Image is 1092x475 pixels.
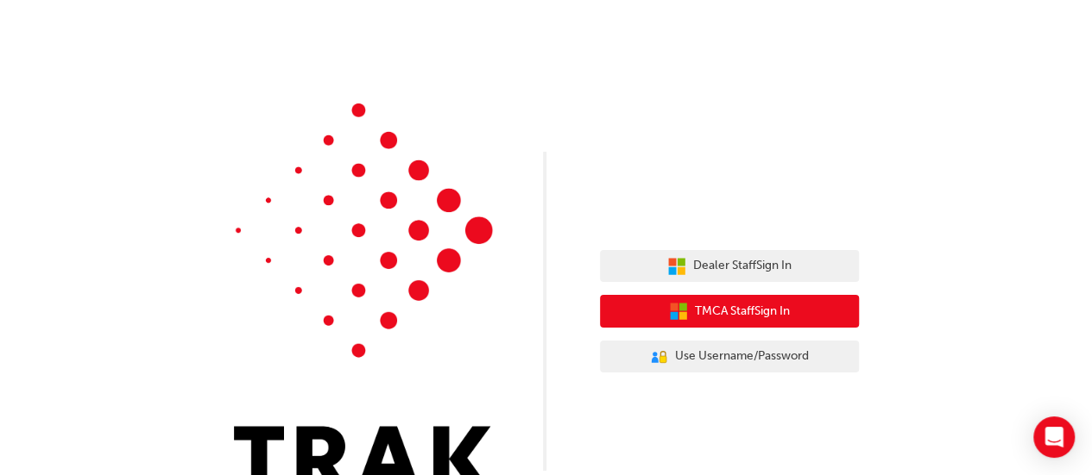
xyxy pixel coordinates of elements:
[1033,416,1075,458] div: Open Intercom Messenger
[600,341,859,373] button: Use Username/Password
[600,250,859,283] button: Dealer StaffSign In
[695,302,790,322] span: TMCA Staff Sign In
[675,347,809,366] span: Use Username/Password
[693,256,792,276] span: Dealer Staff Sign In
[600,295,859,328] button: TMCA StaffSign In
